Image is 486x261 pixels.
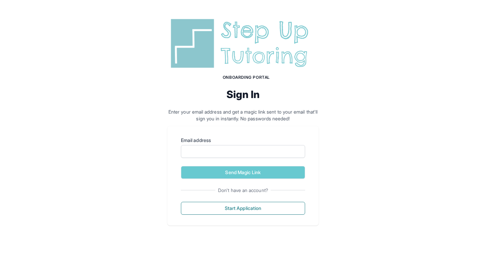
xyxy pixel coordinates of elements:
[181,202,305,215] button: Start Application
[181,137,305,144] label: Email address
[167,16,319,71] img: Step Up Tutoring horizontal logo
[167,88,319,100] h2: Sign In
[174,75,319,80] h1: Onboarding Portal
[167,109,319,122] p: Enter your email address and get a magic link sent to your email that'll sign you in instantly. N...
[181,166,305,179] button: Send Magic Link
[215,187,271,194] span: Don't have an account?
